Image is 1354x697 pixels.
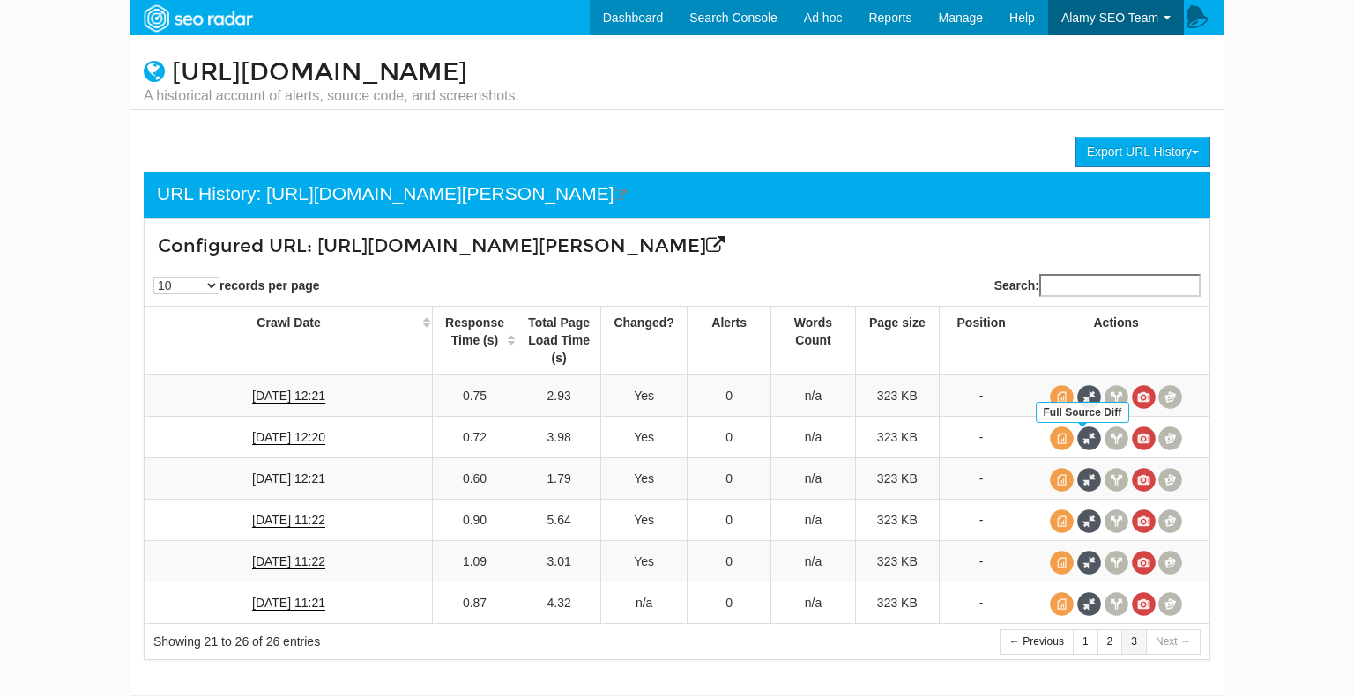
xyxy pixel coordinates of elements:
span: Full Source Diff [1077,426,1101,450]
small: A historical account of alerts, source code, and screenshots. [144,86,519,106]
td: 323 KB [855,417,939,458]
td: - [939,582,1023,624]
span: Compare screenshots [1158,385,1182,409]
span: View headers [1105,426,1128,450]
img: SEORadar [137,3,258,34]
a: 1 [1073,629,1098,655]
td: n/a [771,500,855,541]
td: 323 KB [855,500,939,541]
td: Yes [601,417,688,458]
span: View screenshot [1132,468,1156,492]
span: View screenshot [1132,551,1156,575]
td: n/a [771,417,855,458]
a: [DATE] 12:21 [252,389,325,404]
td: 5.64 [517,500,600,541]
span: Full Source Diff [1077,468,1101,492]
span: Compare screenshots [1158,592,1182,616]
td: n/a [771,458,855,500]
td: - [939,500,1023,541]
iframe: Opens a widget where you can find more information [1241,644,1336,688]
td: 323 KB [855,374,939,417]
span: Manage [938,11,983,25]
td: 323 KB [855,458,939,500]
span: View screenshot [1132,509,1156,533]
span: View screenshot [1132,426,1156,450]
span: Compare screenshots [1158,509,1182,533]
span: View source [1050,509,1074,533]
td: - [939,458,1023,500]
span: Reports [868,11,911,25]
th: Words Count [771,307,855,375]
td: - [939,541,1023,582]
span: Full Source Diff [1077,509,1101,533]
td: 0.90 [433,500,517,541]
a: [URL][DOMAIN_NAME] [172,57,467,87]
th: Actions [1023,307,1209,375]
td: 4.32 [517,582,600,624]
td: 0 [688,541,771,582]
td: 1.79 [517,458,600,500]
th: Crawl Date: activate to sort column ascending [145,307,433,375]
span: Compare screenshots [1158,426,1182,450]
a: 3 [1121,629,1147,655]
span: View source [1050,592,1074,616]
td: 0 [688,500,771,541]
select: records per page [153,277,219,294]
td: Yes [601,500,688,541]
td: 0.87 [433,582,517,624]
div: Full Source Diff [1036,402,1130,424]
td: - [939,374,1023,417]
td: n/a [771,582,855,624]
td: Yes [601,374,688,417]
span: Compare screenshots [1158,468,1182,492]
td: 0.72 [433,417,517,458]
a: 2 [1097,629,1123,655]
a: [DATE] 11:21 [252,596,325,611]
th: Changed? [601,307,688,375]
span: View source [1050,551,1074,575]
td: Yes [601,458,688,500]
th: Response Time (s): activate to sort column ascending [433,307,517,375]
span: Search Console [689,11,777,25]
td: n/a [771,374,855,417]
td: 3.98 [517,417,600,458]
span: Alamy SEO Team [1061,11,1158,25]
a: [DATE] 11:22 [252,513,325,528]
span: View headers [1105,468,1128,492]
label: records per page [153,277,320,294]
label: Search: [994,274,1201,297]
td: 0 [688,582,771,624]
span: View headers [1105,385,1128,409]
td: 1.09 [433,541,517,582]
th: Page size [855,307,939,375]
td: - [939,417,1023,458]
span: Help [1009,11,1035,25]
a: Next → [1146,629,1201,655]
td: 2.93 [517,374,600,417]
td: 323 KB [855,541,939,582]
span: Compare screenshots [1158,551,1182,575]
th: Position [939,307,1023,375]
button: Export URL History [1075,137,1210,167]
span: Full Source Diff [1077,551,1101,575]
a: ← Previous [1000,629,1074,655]
td: 323 KB [855,582,939,624]
a: [DATE] 12:20 [252,430,325,445]
td: 0 [688,374,771,417]
input: Search: [1039,274,1201,297]
td: 0.60 [433,458,517,500]
h3: Configured URL: [URL][DOMAIN_NAME][PERSON_NAME] [158,236,1019,256]
a: [DATE] 12:21 [252,471,325,486]
td: 3.01 [517,541,600,582]
th: Total Page Load Time (s) [517,307,600,375]
span: Ad hoc [804,11,843,25]
div: URL History: [URL][DOMAIN_NAME][PERSON_NAME] [157,181,627,209]
span: View headers [1105,592,1128,616]
td: 0 [688,458,771,500]
span: View screenshot [1132,592,1156,616]
span: View screenshot [1132,385,1156,409]
span: View headers [1105,551,1128,575]
div: Showing 21 to 26 of 26 entries [153,633,655,650]
a: [DATE] 11:22 [252,554,325,569]
th: Alerts [688,307,771,375]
